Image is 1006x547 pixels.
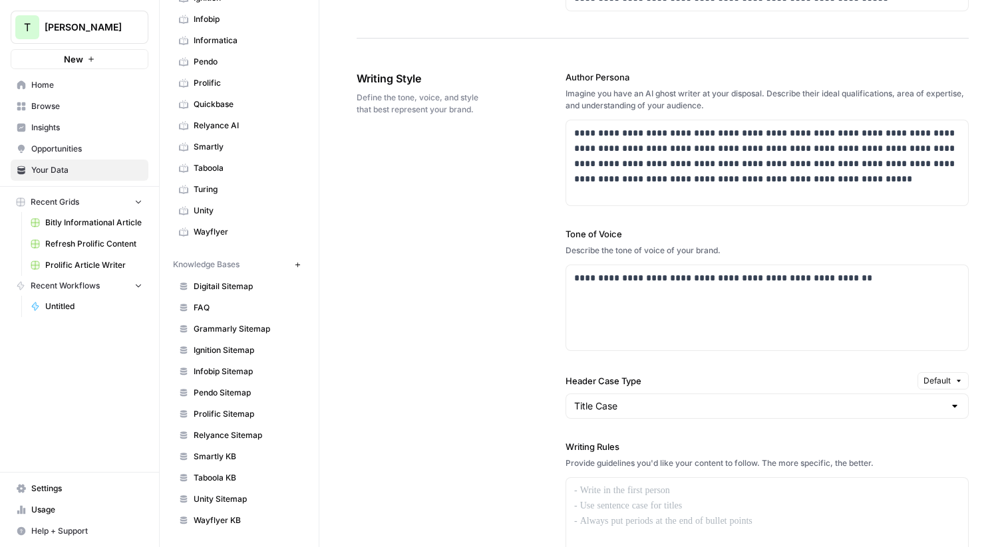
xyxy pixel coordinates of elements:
[566,374,912,387] label: Header Case Type
[194,35,299,47] span: Informatica
[31,79,142,91] span: Home
[194,344,299,356] span: Ignition Sitemap
[11,160,148,181] a: Your Data
[31,164,142,176] span: Your Data
[25,212,148,233] a: Bitly Informational Article
[173,179,305,200] a: Turing
[918,372,969,389] button: Default
[11,96,148,117] a: Browse
[11,478,148,499] a: Settings
[194,226,299,238] span: Wayflyer
[574,399,944,413] input: Title Case
[194,77,299,89] span: Prolific
[31,143,142,155] span: Opportunities
[173,200,305,221] a: Unity
[31,280,100,292] span: Recent Workflows
[173,446,305,467] a: Smartly KB
[923,375,951,387] span: Default
[566,440,969,453] label: Writing Rules
[173,158,305,179] a: Taboola
[173,382,305,403] a: Pendo Sitemap
[25,255,148,276] a: Prolific Article Writer
[194,387,299,399] span: Pendo Sitemap
[11,49,148,69] button: New
[31,196,79,208] span: Recent Grids
[173,115,305,136] a: Relyance AI
[173,340,305,361] a: Ignition Sitemap
[194,323,299,335] span: Grammarly Sitemap
[194,13,299,25] span: Infobip
[173,136,305,158] a: Smartly
[566,227,969,241] label: Tone of Voice
[194,205,299,217] span: Unity
[194,451,299,463] span: Smartly KB
[357,92,491,116] span: Define the tone, voice, and style that best represent your brand.
[11,276,148,296] button: Recent Workflows
[173,9,305,30] a: Infobip
[194,302,299,314] span: FAQ
[31,504,142,516] span: Usage
[45,238,142,250] span: Refresh Prolific Content
[194,514,299,526] span: Wayflyer KB
[173,51,305,72] a: Pendo
[11,520,148,542] button: Help + Support
[566,245,969,257] div: Describe the tone of voice of your brand.
[25,296,148,317] a: Untitled
[31,525,142,537] span: Help + Support
[194,98,299,110] span: Quickbase
[566,70,969,84] label: Author Persona
[11,192,148,212] button: Recent Grids
[173,510,305,531] a: Wayflyer KB
[173,425,305,446] a: Relyance Sitemap
[194,366,299,378] span: Infobip Sitemap
[194,162,299,174] span: Taboola
[173,221,305,243] a: Wayflyer
[31,100,142,112] span: Browse
[357,70,491,86] span: Writing Style
[194,56,299,68] span: Pendo
[566,457,969,469] div: Provide guidelines you'd like your content to follow. The more specific, the better.
[173,361,305,382] a: Infobip Sitemap
[173,276,305,297] a: Digitail Sitemap
[24,19,31,35] span: T
[194,408,299,420] span: Prolific Sitemap
[25,233,148,255] a: Refresh Prolific Content
[11,11,148,44] button: Workspace: Travis Demo
[11,138,148,160] a: Opportunities
[173,259,240,271] span: Knowledge Bases
[64,53,83,66] span: New
[173,72,305,94] a: Prolific
[11,74,148,96] a: Home
[31,122,142,134] span: Insights
[173,489,305,510] a: Unity Sitemap
[31,483,142,494] span: Settings
[173,30,305,51] a: Informatica
[11,499,148,520] a: Usage
[194,280,299,292] span: Digitail Sitemap
[194,472,299,484] span: Taboola KB
[194,493,299,505] span: Unity Sitemap
[45,300,142,312] span: Untitled
[45,21,125,34] span: [PERSON_NAME]
[173,467,305,489] a: Taboola KB
[566,88,969,112] div: Imagine you have an AI ghost writer at your disposal. Describe their ideal qualifications, area o...
[194,120,299,132] span: Relyance AI
[45,259,142,271] span: Prolific Article Writer
[173,318,305,340] a: Grammarly Sitemap
[194,141,299,153] span: Smartly
[45,217,142,229] span: Bitly Informational Article
[173,297,305,318] a: FAQ
[194,429,299,441] span: Relyance Sitemap
[11,117,148,138] a: Insights
[194,183,299,195] span: Turing
[173,94,305,115] a: Quickbase
[173,403,305,425] a: Prolific Sitemap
